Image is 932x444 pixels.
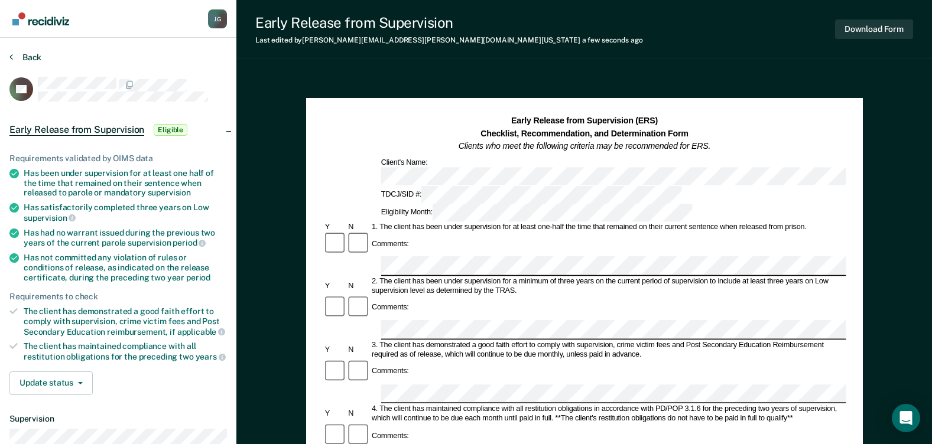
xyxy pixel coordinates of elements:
div: N [346,282,370,291]
strong: Checklist, Recommendation, and Determination Form [480,129,689,138]
div: Comments: [370,303,411,313]
div: J G [208,9,227,28]
div: Eligibility Month: [379,204,694,221]
div: Comments: [370,367,411,377]
div: Early Release from Supervision [255,14,643,31]
div: Y [323,345,346,355]
div: 3. The client has demonstrated a good faith effort to comply with supervision, crime victim fees ... [370,341,846,360]
div: 1. The client has been under supervision for at least one-half the time that remained on their cu... [370,222,846,231]
button: Profile dropdown button [208,9,227,28]
div: 2. The client has been under supervision for a minimum of three years on the current period of su... [370,277,846,296]
div: Has not committed any violation of rules or conditions of release, as indicated on the release ce... [24,253,227,282]
div: Y [323,409,346,419]
div: The client has demonstrated a good faith effort to comply with supervision, crime victim fees and... [24,306,227,337]
span: Early Release from Supervision [9,124,144,136]
img: Recidiviz [12,12,69,25]
span: period [173,238,206,247]
div: Open Intercom Messenger [892,404,920,432]
div: Has satisfactorily completed three years on Low [24,203,227,223]
div: Comments: [370,239,411,249]
span: a few seconds ago [582,36,643,44]
em: Clients who meet the following criteria may be recommended for ERS. [458,141,710,151]
div: Requirements validated by OIMS data [9,154,227,164]
div: TDCJ/SID #: [379,185,683,203]
span: applicable [177,327,225,337]
div: N [346,222,370,231]
div: Y [323,222,346,231]
span: years [196,352,226,361]
span: supervision [24,213,76,223]
div: 4. The client has maintained compliance with all restitution obligations in accordance with PD/PO... [370,404,846,423]
span: period [186,273,210,282]
strong: Early Release from Supervision (ERS) [511,116,658,125]
span: supervision [148,188,191,197]
div: N [346,345,370,355]
dt: Supervision [9,414,227,424]
span: Eligible [154,124,187,136]
div: Y [323,282,346,291]
div: The client has maintained compliance with all restitution obligations for the preceding two [24,341,227,361]
button: Update status [9,371,93,395]
button: Download Form [835,19,913,39]
button: Back [9,52,41,63]
div: N [346,409,370,419]
div: Has been under supervision for at least one half of the time that remained on their sentence when... [24,168,227,198]
div: Comments: [370,431,411,440]
div: Requirements to check [9,292,227,302]
div: Has had no warrant issued during the previous two years of the current parole supervision [24,228,227,248]
div: Last edited by [PERSON_NAME][EMAIL_ADDRESS][PERSON_NAME][DOMAIN_NAME][US_STATE] [255,36,643,44]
